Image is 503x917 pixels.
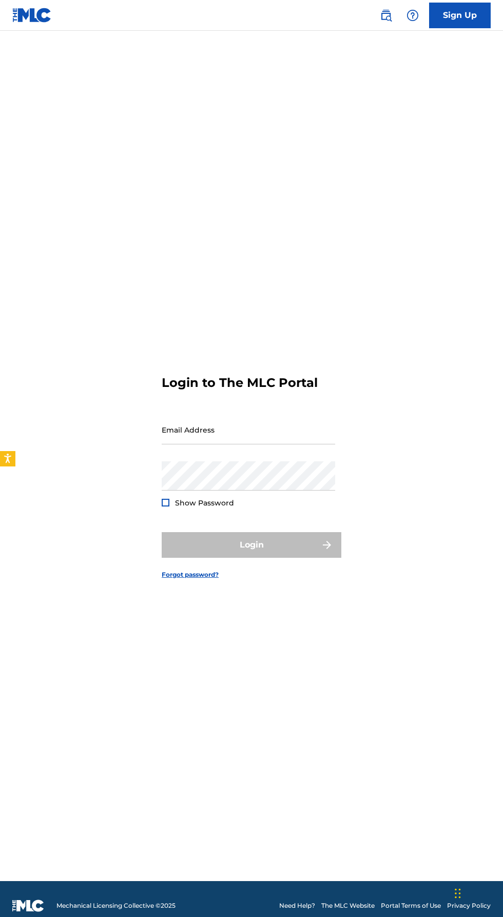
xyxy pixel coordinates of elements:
[455,878,461,909] div: Drag
[162,375,318,391] h3: Login to The MLC Portal
[376,5,396,26] a: Public Search
[447,901,491,910] a: Privacy Policy
[279,901,315,910] a: Need Help?
[321,901,375,910] a: The MLC Website
[12,900,44,912] img: logo
[381,901,441,910] a: Portal Terms of Use
[429,3,491,28] a: Sign Up
[407,9,419,22] img: help
[12,8,52,23] img: MLC Logo
[452,868,503,917] iframe: Chat Widget
[162,570,219,579] a: Forgot password?
[56,901,176,910] span: Mechanical Licensing Collective © 2025
[175,498,234,508] span: Show Password
[402,5,423,26] div: Help
[380,9,392,22] img: search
